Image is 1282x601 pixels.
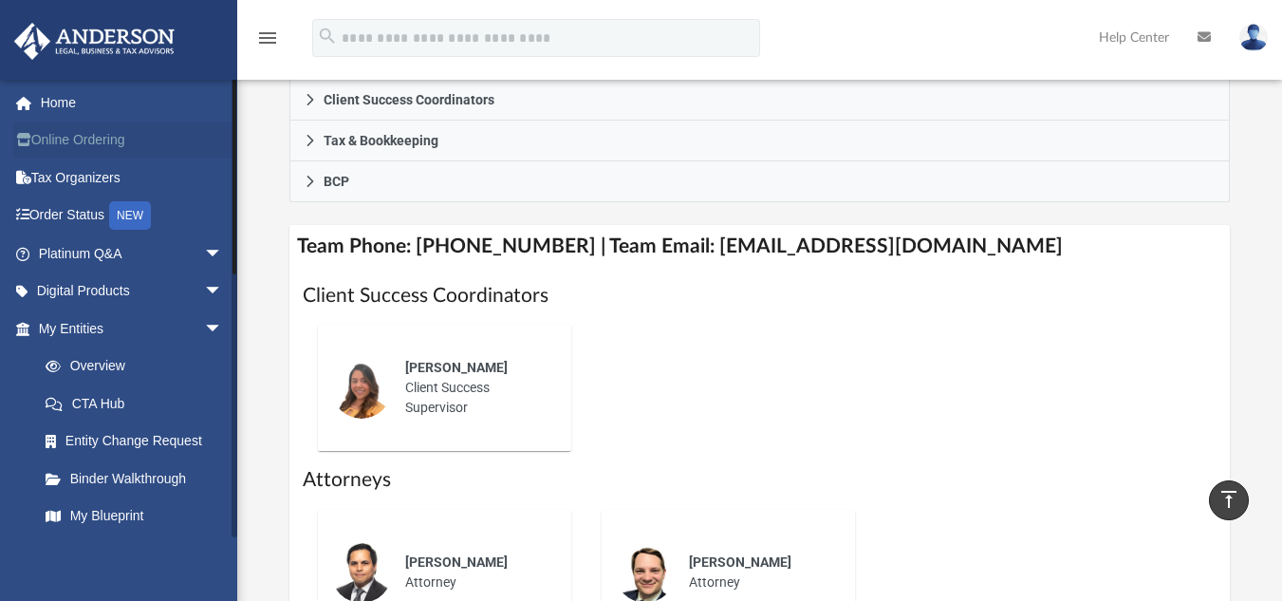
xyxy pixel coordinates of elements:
span: BCP [324,175,349,188]
a: Client Success Coordinators [289,80,1230,121]
a: Tax Due Dates [27,535,251,573]
img: thumbnail [331,358,392,419]
span: [PERSON_NAME] [405,360,508,375]
i: vertical_align_top [1217,488,1240,511]
div: NEW [109,201,151,230]
a: Tax Organizers [13,159,251,197]
a: Home [13,84,251,122]
a: My Blueprint [27,498,242,535]
a: BCP [289,161,1230,202]
a: Digital Productsarrow_drop_down [13,272,251,310]
span: arrow_drop_down [204,235,242,273]
h1: Client Success Coordinators [303,282,1217,310]
a: Entity Change Request [27,423,251,460]
img: User Pic [1239,24,1268,51]
span: [PERSON_NAME] [405,554,508,570]
a: My Entitiesarrow_drop_down [13,310,251,347]
span: Tax & Bookkeeping [324,134,438,147]
a: Overview [27,347,251,385]
a: CTA Hub [27,385,251,423]
a: vertical_align_top [1209,480,1249,520]
h1: Attorneys [303,466,1217,494]
a: Online Ordering [13,122,251,160]
span: arrow_drop_down [204,310,242,348]
a: Binder Walkthrough [27,460,251,498]
span: [PERSON_NAME] [689,554,791,570]
span: arrow_drop_down [204,272,242,311]
i: search [317,26,338,47]
a: menu [256,36,279,49]
i: menu [256,27,279,49]
a: Tax & Bookkeeping [289,121,1230,161]
h4: Team Phone: [PHONE_NUMBER] | Team Email: [EMAIL_ADDRESS][DOMAIN_NAME] [289,225,1230,268]
a: Order StatusNEW [13,197,251,235]
a: Platinum Q&Aarrow_drop_down [13,235,251,272]
span: Client Success Coordinators [324,93,494,106]
div: Client Success Supervisor [392,345,558,431]
img: Anderson Advisors Platinum Portal [9,23,180,60]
